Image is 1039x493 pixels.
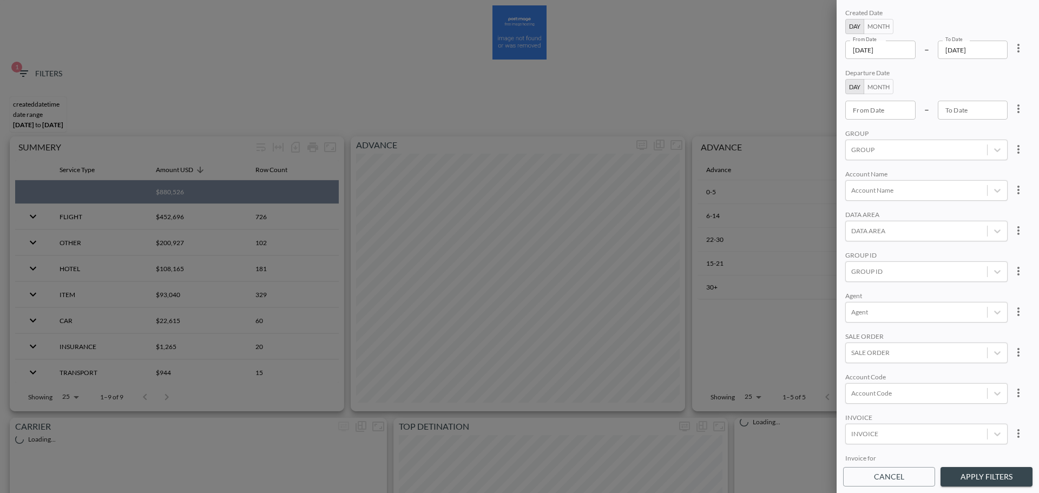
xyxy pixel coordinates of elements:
button: Apply Filters [941,467,1033,487]
div: Created Date [845,9,1008,19]
button: more [1008,220,1029,241]
p: – [924,43,929,55]
button: more [1008,301,1029,323]
button: more [1008,37,1029,59]
div: Account Name [845,170,1008,180]
div: GROUP ID [845,251,1008,261]
div: GROUP [845,129,1008,140]
button: Day [845,19,864,34]
button: more [1008,98,1029,120]
button: more [1008,139,1029,160]
div: Agent [845,292,1008,302]
label: To Date [945,36,963,43]
div: Departure Date [845,69,1008,79]
div: Invoice for [845,454,1008,464]
button: Day [845,79,864,94]
label: From Date [853,36,877,43]
button: more [1008,260,1029,282]
button: more [1008,179,1029,201]
div: INVOICE [845,413,1008,424]
button: Month [864,79,893,94]
div: Account Code [845,373,1008,383]
input: YYYY-MM-DD [938,101,1008,119]
button: more [1008,382,1029,404]
input: YYYY-MM-DD [845,101,916,119]
button: more [1008,341,1029,363]
input: YYYY-MM-DD [845,41,916,59]
div: SALE ORDER [845,332,1008,343]
button: Cancel [843,467,935,487]
button: Month [864,19,893,34]
input: YYYY-MM-DD [938,41,1008,59]
div: 2025-08-112025-08-12 [845,9,1030,59]
button: more [1008,423,1029,444]
p: – [924,103,929,115]
div: DATA AREA [845,211,1008,221]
